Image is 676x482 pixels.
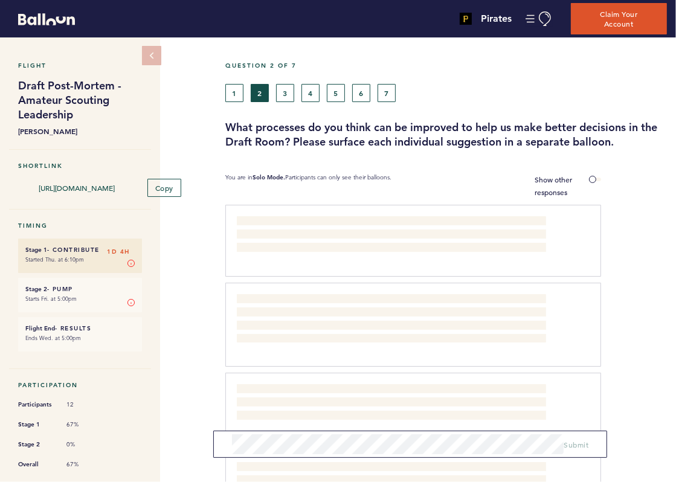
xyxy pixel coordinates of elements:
small: Stage 2 [25,285,47,293]
time: Ends Wed. at 5:00pm [25,334,81,342]
small: Stage 1 [25,246,47,254]
h5: Shortlink [18,162,142,170]
span: 12 [66,400,103,409]
h6: - Contribute [25,246,135,254]
button: Claim Your Account [571,3,667,34]
h5: Flight [18,62,142,69]
button: 7 [378,84,396,102]
span: 1D 4H [107,246,130,258]
button: 4 [301,84,320,102]
b: Solo Mode. [253,173,285,181]
span: Would politely eliminate those from the room who are not DIRECTLY involved in or impacted the dra... [237,295,538,341]
span: Would suggest grabbing an extra 30 min to an hour and providing the opportunity for each Regional... [237,217,543,251]
span: Overall [18,458,54,471]
button: Submit [564,439,588,451]
small: Flight End [25,324,55,332]
button: 1 [225,84,243,102]
span: 67% [66,460,103,469]
span: Being asked to be reliant on and aware of the model grade when we are ranking players in our exer... [237,385,545,419]
h5: Timing [18,222,142,230]
button: 5 [327,84,345,102]
span: Participants [18,399,54,411]
time: Started Thu. at 6:10pm [25,255,84,263]
span: 0% [66,440,103,449]
h4: Pirates [481,11,512,26]
span: Copy [155,183,173,193]
span: 67% [66,420,103,429]
button: 6 [352,84,370,102]
b: [PERSON_NAME] [18,125,142,137]
button: Manage Account [526,11,553,27]
h3: What processes do you think can be improved to help us make better decisions in the Draft Room? P... [225,120,667,149]
h6: - Results [25,324,135,332]
h5: Question 2 of 7 [225,62,667,69]
span: Stage 1 [18,419,54,431]
button: 3 [276,84,294,102]
p: You are in Participants can only see their balloons. [225,173,391,199]
svg: Balloon [18,13,75,25]
button: Copy [147,179,181,197]
span: Show other responses [535,175,572,197]
button: 2 [251,84,269,102]
a: Balloon [9,12,75,25]
h5: Participation [18,381,142,389]
h1: Draft Post-Mortem - Amateur Scouting Leadership [18,79,142,122]
span: Submit [564,440,588,449]
span: Stage 2 [18,439,54,451]
time: Starts Fri. at 5:00pm [25,295,77,303]
h6: - Pump [25,285,135,293]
